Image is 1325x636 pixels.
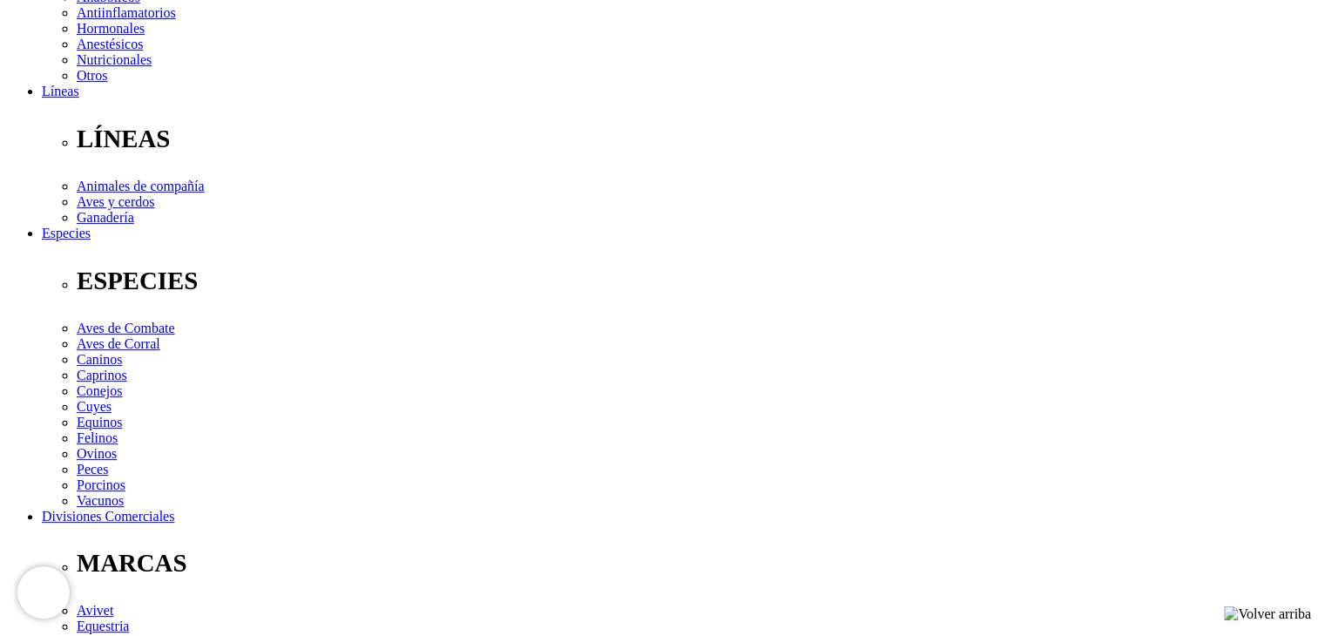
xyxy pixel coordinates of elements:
[77,125,1318,153] p: LÍNEAS
[77,415,122,430] a: Equinos
[77,462,108,477] a: Peces
[42,509,174,524] a: Divisiones Comerciales
[77,430,118,445] a: Felinos
[77,477,125,492] a: Porcinos
[77,5,176,20] a: Antiinflamatorios
[77,21,145,36] a: Hormonales
[77,52,152,67] a: Nutricionales
[17,566,70,619] iframe: Brevo live chat
[77,210,134,225] a: Ganadería
[77,267,1318,295] p: ESPECIES
[77,37,143,51] a: Anestésicos
[77,68,108,83] a: Otros
[77,399,112,414] a: Cuyes
[77,194,154,209] a: Aves y cerdos
[77,352,122,367] a: Caninos
[77,619,129,633] a: Equestria
[77,336,160,351] a: Aves de Corral
[77,446,117,461] a: Ovinos
[42,84,79,98] a: Líneas
[77,493,124,508] a: Vacunos
[77,603,113,618] a: Avivet
[77,549,1318,578] p: MARCAS
[1224,606,1311,622] img: Volver arriba
[42,226,91,240] a: Especies
[77,321,175,335] a: Aves de Combate
[77,383,122,398] a: Conejos
[77,179,205,193] a: Animales de compañía
[77,368,127,382] a: Caprinos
